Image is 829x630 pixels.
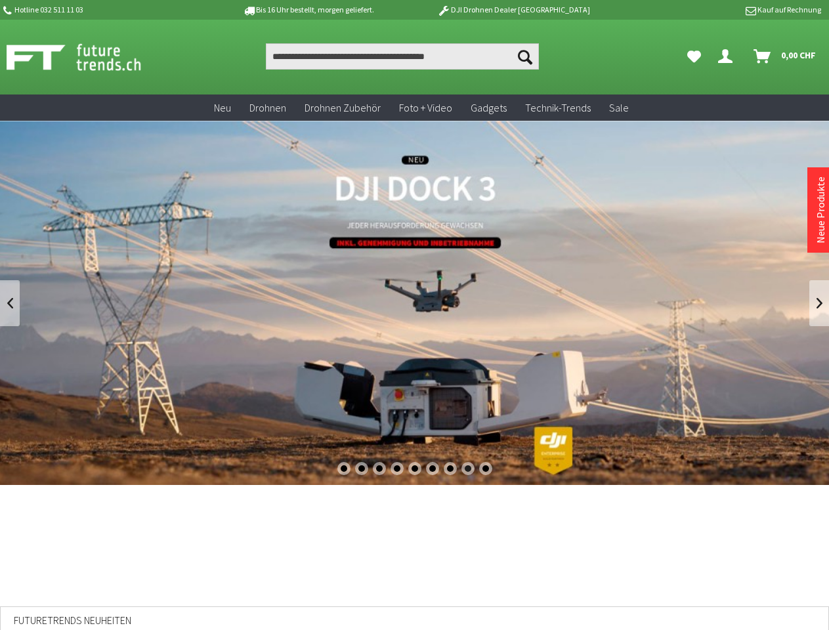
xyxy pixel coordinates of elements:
[1,2,206,18] p: Hotline 032 511 11 03
[525,101,591,114] span: Technik-Trends
[337,462,351,475] div: 1
[411,2,616,18] p: DJI Drohnen Dealer [GEOGRAPHIC_DATA]
[609,101,629,114] span: Sale
[206,2,411,18] p: Bis 16 Uhr bestellt, morgen geliefert.
[781,45,816,66] span: 0,00 CHF
[681,43,708,70] a: Meine Favoriten
[399,101,452,114] span: Foto + Video
[461,94,516,121] a: Gadgets
[240,94,295,121] a: Drohnen
[426,462,439,475] div: 6
[461,462,475,475] div: 8
[295,94,390,121] a: Drohnen Zubehör
[408,462,421,475] div: 5
[249,101,286,114] span: Drohnen
[266,43,539,70] input: Produkt, Marke, Kategorie, EAN, Artikelnummer…
[600,94,638,121] a: Sale
[7,41,170,73] img: Shop Futuretrends - zur Startseite wechseln
[444,462,457,475] div: 7
[748,43,822,70] a: Warenkorb
[373,462,386,475] div: 3
[305,101,381,114] span: Drohnen Zubehör
[814,177,827,243] a: Neue Produkte
[390,94,461,121] a: Foto + Video
[479,462,492,475] div: 9
[214,101,231,114] span: Neu
[391,462,404,475] div: 4
[205,94,240,121] a: Neu
[516,94,600,121] a: Technik-Trends
[511,43,539,70] button: Suchen
[616,2,821,18] p: Kauf auf Rechnung
[471,101,507,114] span: Gadgets
[355,462,368,475] div: 2
[713,43,743,70] a: Dein Konto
